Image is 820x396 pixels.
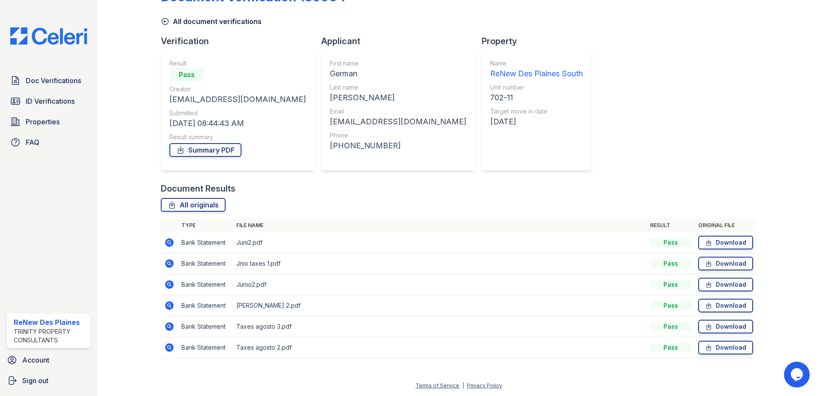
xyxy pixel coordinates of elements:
td: Bank Statement [178,232,233,253]
a: All document verifications [161,16,262,27]
td: Bank Statement [178,253,233,274]
div: Pass [650,343,691,352]
div: Pass [650,301,691,310]
a: Download [698,278,753,291]
a: Account [3,351,94,369]
div: Pass [650,238,691,247]
div: ReNew Des Plaines [14,317,87,327]
th: Original file [695,219,757,232]
div: Submitted [169,109,306,117]
div: Last name [330,83,466,92]
span: FAQ [26,137,39,147]
div: Result [169,59,306,68]
th: Type [178,219,233,232]
td: Bank Statement [178,316,233,337]
div: Pass [650,259,691,268]
a: All originals [161,198,226,212]
div: Phone [330,131,466,140]
a: FAQ [7,134,90,151]
span: Sign out [22,375,48,386]
img: CE_Logo_Blue-a8612792a0a2168367f1c8372b55b34899dd931a85d93a1a3d3e32e68fde9ad4.png [3,27,94,45]
a: Properties [7,113,90,130]
div: 702-11 [490,92,583,104]
div: [PHONE_NUMBER] [330,140,466,152]
td: Bank Statement [178,295,233,316]
div: Unit number [490,83,583,92]
div: [DATE] [490,116,583,128]
a: Summary PDF [169,143,241,157]
div: [EMAIL_ADDRESS][DOMAIN_NAME] [169,93,306,105]
div: German [330,68,466,80]
a: Download [698,299,753,312]
div: Name [490,59,583,68]
th: Result [647,219,695,232]
td: Junio2.pdf [233,274,647,295]
iframe: chat widget [784,362,811,387]
span: Account [22,355,49,365]
div: Creator [169,85,306,93]
a: Name ReNew Des Plaines South [490,59,583,80]
a: Terms of Service [416,382,459,389]
a: Privacy Policy [467,382,502,389]
div: Pass [650,280,691,289]
div: Document Results [161,183,235,195]
a: ID Verifications [7,93,90,110]
td: Taxes agosto 3.pdf [233,316,647,337]
span: ID Verifications [26,96,75,106]
span: Doc Verifications [26,75,81,86]
div: [EMAIL_ADDRESS][DOMAIN_NAME] [330,116,466,128]
td: Juni2.pdf [233,232,647,253]
span: Properties [26,117,60,127]
div: | [462,382,464,389]
a: Download [698,341,753,354]
div: Result summary [169,133,306,141]
a: Download [698,257,753,270]
div: Property [482,35,598,47]
div: [DATE] 08:44:43 AM [169,117,306,129]
div: Verification [161,35,321,47]
td: Taxes agosto 2.pdf [233,337,647,358]
div: Applicant [321,35,482,47]
a: Download [698,320,753,333]
a: Download [698,236,753,249]
td: Bank Statement [178,337,233,358]
a: Doc Verifications [7,72,90,89]
div: First name [330,59,466,68]
div: ReNew Des Plaines South [490,68,583,80]
div: [PERSON_NAME] [330,92,466,104]
th: File name [233,219,647,232]
div: Target move in date [490,107,583,116]
div: Trinity Property Consultants [14,327,87,345]
td: Jnio taxes 1.pdf [233,253,647,274]
a: Sign out [3,372,94,389]
div: Pass [169,68,204,81]
div: Pass [650,322,691,331]
td: Bank Statement [178,274,233,295]
td: [PERSON_NAME] 2.pdf [233,295,647,316]
div: Email [330,107,466,116]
